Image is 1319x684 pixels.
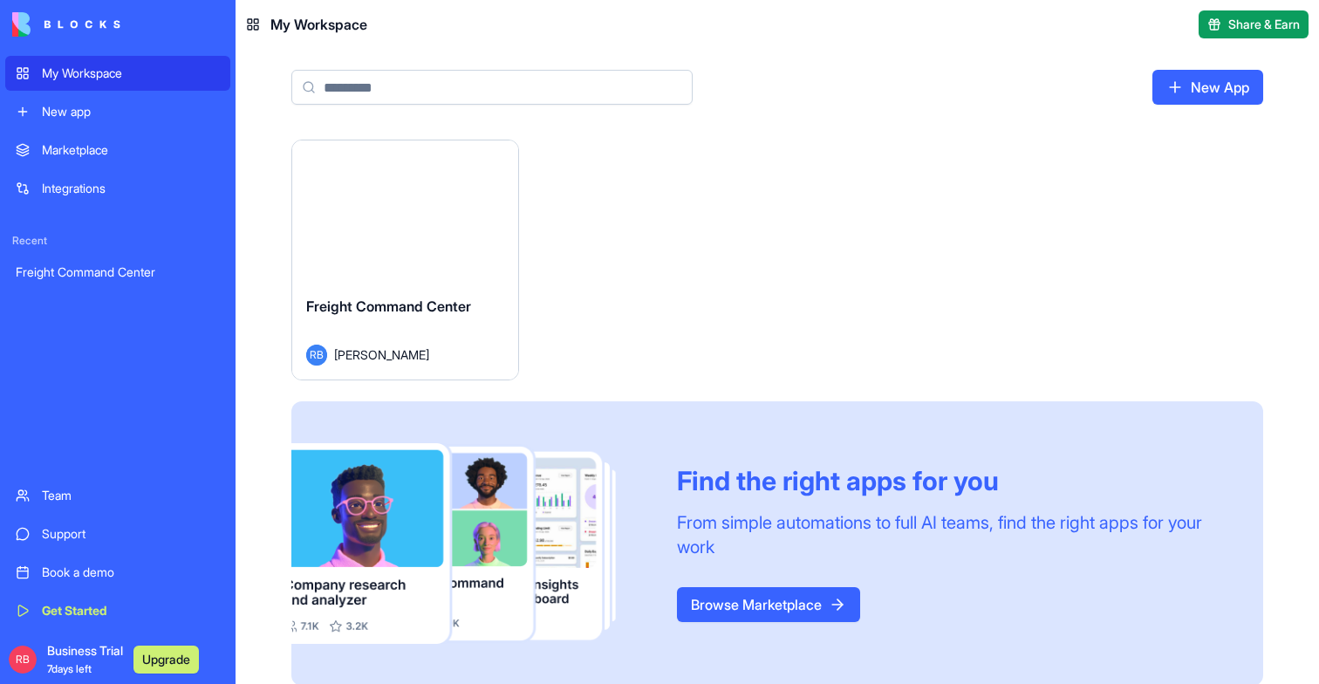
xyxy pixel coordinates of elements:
div: Freight Command Center [16,263,220,281]
a: Get Started [5,593,230,628]
div: Find the right apps for you [677,465,1221,496]
img: logo [12,12,120,37]
div: From simple automations to full AI teams, find the right apps for your work [677,510,1221,559]
span: Freight Command Center [306,298,471,315]
a: Freight Command Center [5,255,230,290]
span: Share & Earn [1228,16,1300,33]
a: My Workspace [5,56,230,91]
img: Frame_181_egmpey.png [291,443,649,644]
div: Book a demo [42,564,220,581]
a: Browse Marketplace [677,587,860,622]
button: Share & Earn [1199,10,1309,38]
a: Integrations [5,171,230,206]
span: Business Trial [47,642,123,677]
a: Book a demo [5,555,230,590]
span: [PERSON_NAME] [334,345,429,364]
span: My Workspace [270,14,367,35]
div: Support [42,525,220,543]
a: Support [5,516,230,551]
button: Upgrade [133,646,199,674]
div: Integrations [42,180,220,197]
span: 7 days left [47,662,92,675]
div: New app [42,103,220,120]
span: RB [306,345,327,366]
div: Team [42,487,220,504]
span: Recent [5,234,230,248]
a: New app [5,94,230,129]
div: Marketplace [42,141,220,159]
a: Freight Command CenterRB[PERSON_NAME] [291,140,519,380]
div: Get Started [42,602,220,619]
span: RB [9,646,37,674]
a: Team [5,478,230,513]
div: My Workspace [42,65,220,82]
a: Marketplace [5,133,230,168]
a: New App [1152,70,1263,105]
